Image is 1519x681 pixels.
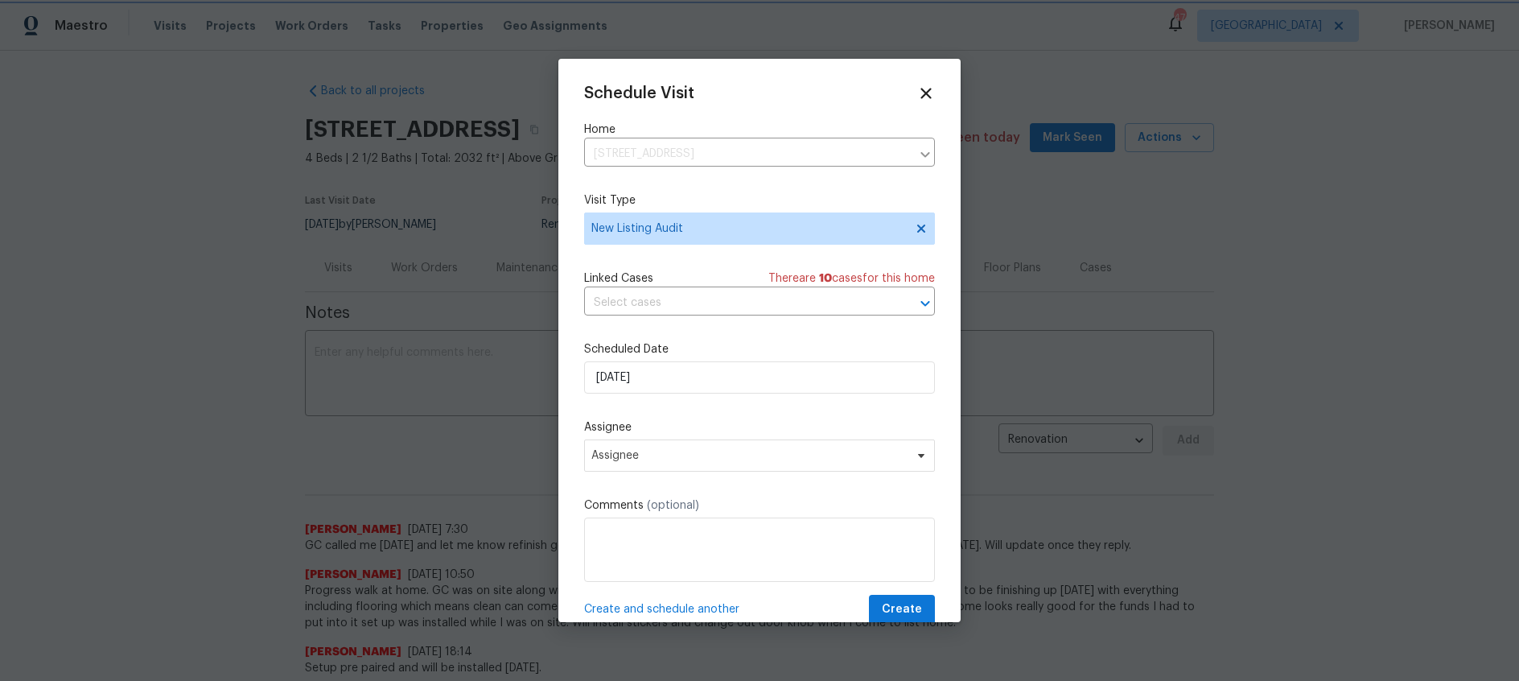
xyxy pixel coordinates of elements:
[882,600,922,620] span: Create
[819,273,832,284] span: 10
[584,122,935,138] label: Home
[584,270,653,287] span: Linked Cases
[584,192,935,208] label: Visit Type
[584,497,935,514] label: Comments
[647,500,699,511] span: (optional)
[914,292,937,315] button: Open
[584,291,890,316] input: Select cases
[917,85,935,102] span: Close
[584,142,911,167] input: Enter in an address
[584,341,935,357] label: Scheduled Date
[768,270,935,287] span: There are case s for this home
[584,85,694,101] span: Schedule Visit
[584,419,935,435] label: Assignee
[584,361,935,394] input: M/D/YYYY
[584,601,739,617] span: Create and schedule another
[591,221,904,237] span: New Listing Audit
[869,595,935,625] button: Create
[591,449,907,462] span: Assignee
